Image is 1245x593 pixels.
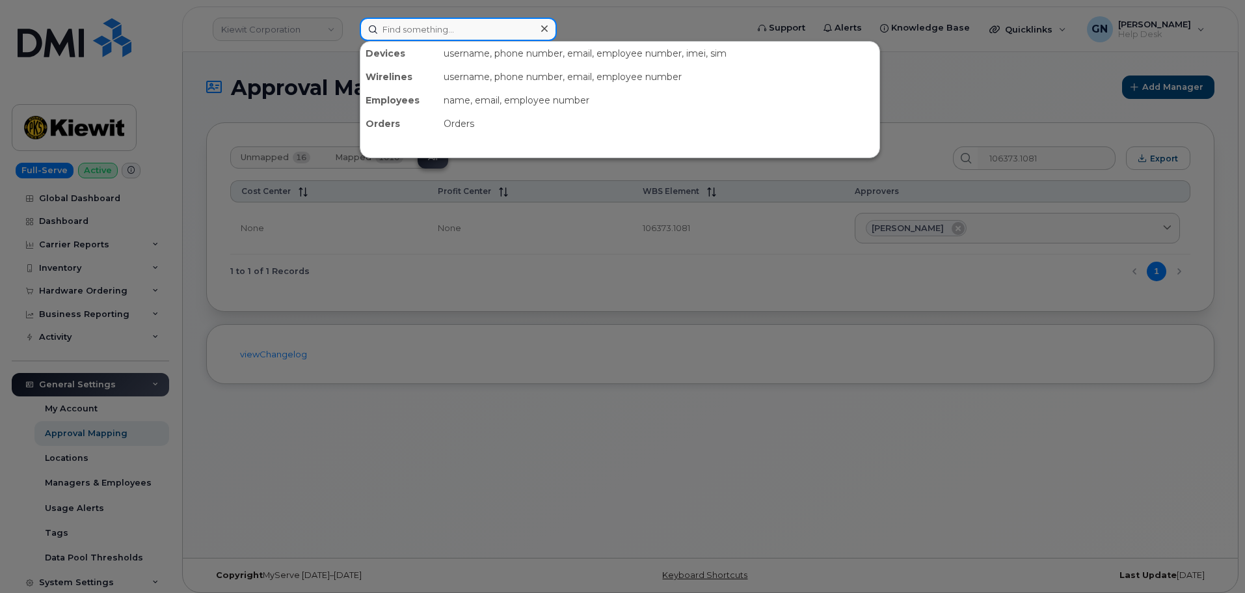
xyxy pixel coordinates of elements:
[438,65,879,89] div: username, phone number, email, employee number
[438,42,879,65] div: username, phone number, email, employee number, imei, sim
[360,42,438,65] div: Devices
[360,89,438,112] div: Employees
[360,65,438,89] div: Wirelines
[438,112,879,135] div: Orders
[360,112,438,135] div: Orders
[438,89,879,112] div: name, email, employee number
[1188,536,1235,583] iframe: Messenger Launcher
